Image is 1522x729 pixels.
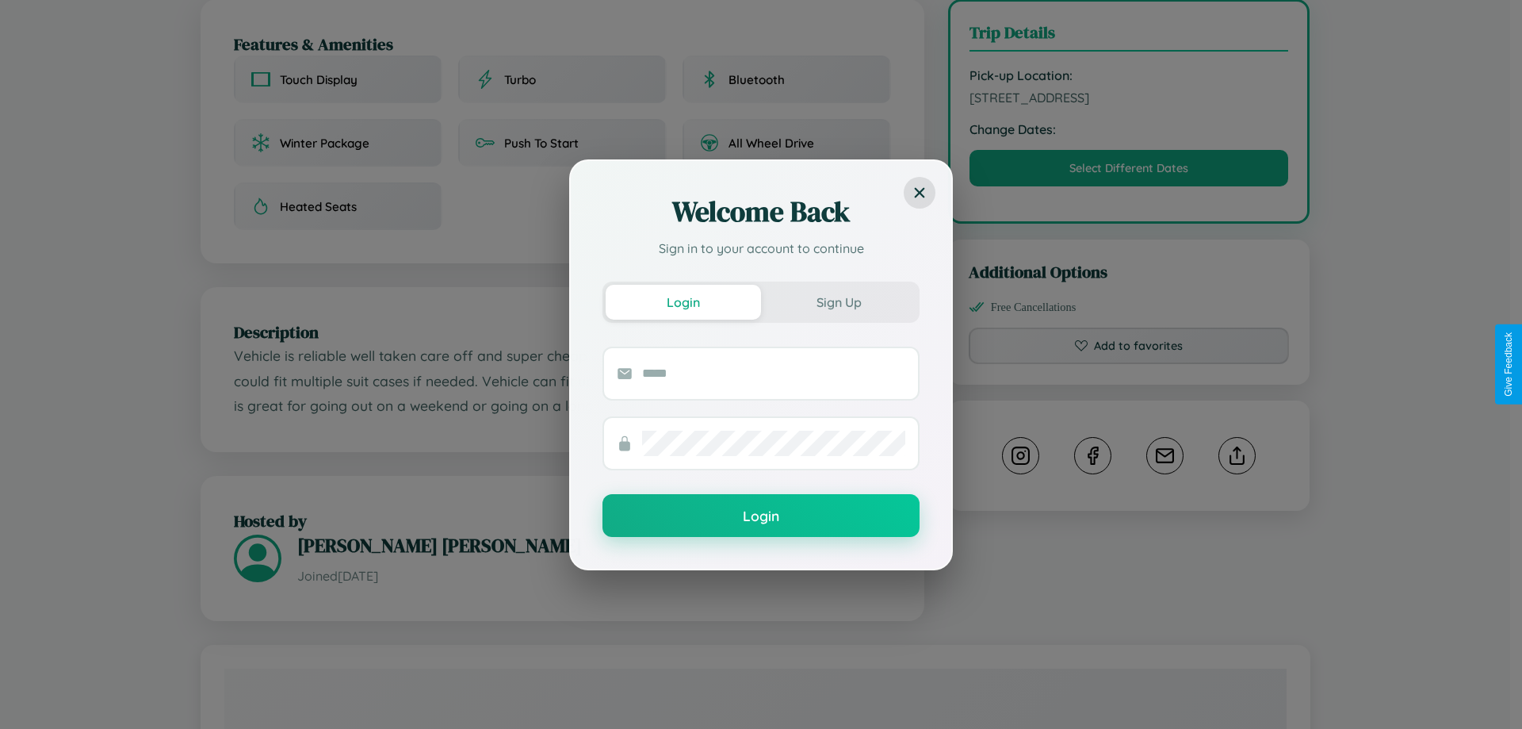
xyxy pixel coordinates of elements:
div: Give Feedback [1503,332,1514,397]
button: Login [606,285,761,320]
p: Sign in to your account to continue [602,239,920,258]
h2: Welcome Back [602,193,920,231]
button: Login [602,494,920,537]
button: Sign Up [761,285,916,320]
